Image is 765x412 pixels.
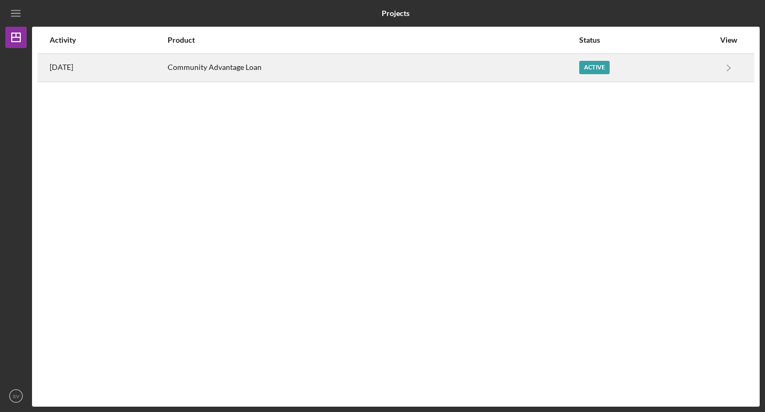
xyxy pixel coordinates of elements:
b: Projects [382,9,409,18]
time: 2025-09-08 23:11 [50,63,73,72]
button: SV [5,385,27,407]
div: Active [579,61,610,74]
div: View [715,36,742,44]
text: SV [13,393,20,399]
div: Activity [50,36,167,44]
div: Community Advantage Loan [168,54,578,81]
div: Status [579,36,714,44]
div: Product [168,36,578,44]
